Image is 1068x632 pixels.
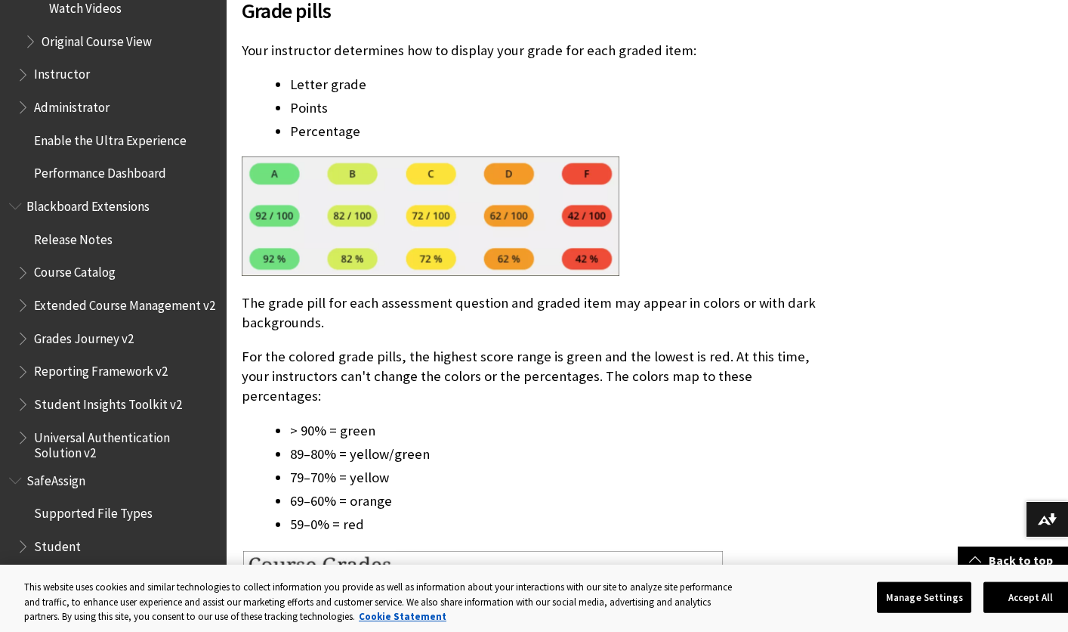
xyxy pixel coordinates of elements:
nav: Book outline for Blackboard SafeAssign [9,468,218,625]
span: Instructor [34,62,90,82]
span: Student [34,534,81,554]
span: Reporting Framework v2 [34,359,168,380]
span: Original Course View [42,29,152,49]
li: Letter grade [290,74,829,95]
li: > 90% = green [290,420,829,441]
span: Student Insights Toolkit v2 [34,392,182,412]
a: Back to top [958,547,1068,575]
li: Percentage [290,121,829,142]
span: Administrator [34,94,110,115]
li: 89–80% = yellow/green [290,444,829,465]
p: The grade pill for each assessment question and graded item may appear in colors or with dark bac... [242,293,829,333]
span: Universal Authentication Solution v2 [34,425,216,460]
li: Points [290,98,829,119]
li: 59–0% = red [290,514,829,535]
span: SafeAssign [26,468,85,488]
button: Manage Settings [877,581,971,613]
span: Enable the Ultra Experience [34,128,187,148]
p: Your instructor determines how to display your grade for each graded item: [242,41,829,60]
p: For the colored grade pills, the highest score range is green and the lowest is red. At this time... [242,347,829,407]
span: Supported File Types [34,501,153,522]
span: Performance Dashboard [34,161,166,181]
span: Release Notes [34,227,113,247]
span: Grades Journey v2 [34,326,134,346]
img: Grades organized by letter [242,156,619,275]
li: 79–70% = yellow [290,467,829,488]
li: 69–60% = orange [290,491,829,512]
div: This website uses cookies and similar technologies to collect information you provide as well as ... [24,580,748,624]
span: Course Catalog [34,260,116,280]
a: More information about your privacy, opens in a new tab [359,610,446,623]
nav: Book outline for Blackboard Extensions [9,194,218,460]
span: Extended Course Management v2 [34,293,215,313]
span: Blackboard Extensions [26,194,150,214]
